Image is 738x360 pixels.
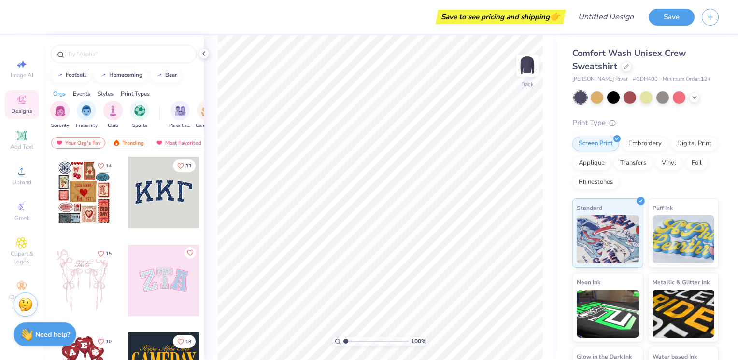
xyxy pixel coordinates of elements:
[113,139,120,146] img: trending.gif
[108,105,118,116] img: Club Image
[685,156,708,170] div: Foil
[175,105,186,116] img: Parent's Weekend Image
[570,7,641,27] input: Untitled Design
[653,215,715,263] img: Puff Ink
[11,71,33,79] span: Image AI
[121,89,150,98] div: Print Types
[51,137,105,149] div: Your Org's Fav
[51,122,69,129] span: Sorority
[109,72,142,78] div: homecoming
[165,72,177,78] div: bear
[577,277,600,287] span: Neon Ink
[132,122,147,129] span: Sports
[169,101,191,129] button: filter button
[106,251,112,256] span: 15
[150,68,181,83] button: bear
[614,156,653,170] div: Transfers
[173,335,196,348] button: Like
[653,203,673,213] span: Puff Ink
[622,137,668,151] div: Embroidery
[156,139,163,146] img: most_fav.gif
[67,49,190,59] input: Try "Alpha"
[53,89,66,98] div: Orgs
[572,137,619,151] div: Screen Print
[134,105,145,116] img: Sports Image
[76,101,98,129] div: filter for Fraternity
[99,72,107,78] img: trend_line.gif
[81,105,92,116] img: Fraternity Image
[653,277,710,287] span: Metallic & Glitter Ink
[577,215,639,263] img: Standard
[93,159,116,172] button: Like
[5,250,39,265] span: Clipart & logos
[572,75,628,83] span: [PERSON_NAME] River
[10,143,33,151] span: Add Text
[572,156,611,170] div: Applique
[169,101,191,129] div: filter for Parent's Weekend
[10,293,33,301] span: Decorate
[649,9,695,26] button: Save
[156,72,163,78] img: trend_line.gif
[50,101,70,129] button: filter button
[521,80,534,89] div: Back
[663,75,711,83] span: Minimum Order: 12 +
[73,89,90,98] div: Events
[56,72,64,78] img: trend_line.gif
[196,101,218,129] button: filter button
[51,68,91,83] button: football
[106,164,112,168] span: 14
[14,214,29,222] span: Greek
[130,101,149,129] div: filter for Sports
[151,137,206,149] div: Most Favorited
[98,89,114,98] div: Styles
[11,107,32,115] span: Designs
[550,11,560,22] span: 👉
[76,101,98,129] button: filter button
[184,247,196,259] button: Like
[572,47,686,72] span: Comfort Wash Unisex Crew Sweatshirt
[56,139,63,146] img: most_fav.gif
[185,164,191,168] span: 33
[106,339,112,344] span: 10
[108,137,148,149] div: Trending
[103,101,123,129] button: filter button
[411,337,426,346] span: 100 %
[577,203,602,213] span: Standard
[130,101,149,129] button: filter button
[201,105,213,116] img: Game Day Image
[173,159,196,172] button: Like
[35,330,70,339] strong: Need help?
[76,122,98,129] span: Fraternity
[93,335,116,348] button: Like
[66,72,86,78] div: football
[108,122,118,129] span: Club
[653,290,715,338] img: Metallic & Glitter Ink
[438,10,563,24] div: Save to see pricing and shipping
[577,290,639,338] img: Neon Ink
[671,137,718,151] div: Digital Print
[55,105,66,116] img: Sorority Image
[12,179,31,186] span: Upload
[93,247,116,260] button: Like
[94,68,147,83] button: homecoming
[196,101,218,129] div: filter for Game Day
[572,175,619,190] div: Rhinestones
[572,117,719,128] div: Print Type
[518,56,537,75] img: Back
[103,101,123,129] div: filter for Club
[655,156,682,170] div: Vinyl
[169,122,191,129] span: Parent's Weekend
[633,75,658,83] span: # GDH400
[185,339,191,344] span: 18
[50,101,70,129] div: filter for Sorority
[196,122,218,129] span: Game Day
